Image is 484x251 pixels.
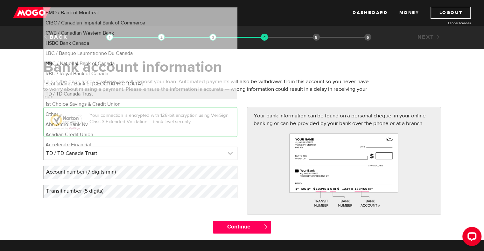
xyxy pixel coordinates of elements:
[44,48,237,58] li: LBC / Banque Laurentienne Du Canada
[457,224,484,251] iframe: LiveChat chat widget
[44,99,237,109] li: 1st Choice Savings & Credit Union
[13,7,51,19] img: mogo_logo-11ee424be714fa7cbb0f0f49df9e16ec.png
[417,34,441,41] a: Next
[431,7,471,19] a: Logout
[44,8,237,18] li: BMO / Bank of Montreal
[44,58,237,69] li: NBC / National Bank of Canada
[423,21,471,25] a: Lender licences
[353,7,388,19] a: Dashboard
[44,18,237,28] li: CIBC / Canadian Imperial Bank of Commerce
[399,7,419,19] a: Money
[263,224,269,229] span: 
[44,28,237,38] li: CWB / Canadian Western Bank
[213,221,271,234] input: Continue
[44,69,237,79] li: RBC / Royal Bank of Canada
[254,112,434,127] p: Your bank information can be found on a personal cheque, in your online banking or can be provide...
[44,79,237,89] li: Scotiabank / Bank of [GEOGRAPHIC_DATA]
[44,140,237,150] li: Accelerate Financial
[44,109,237,119] li: Other
[290,134,398,208] img: paycheck-large-7c426558fe069eeec9f9d0ad74ba3ec2.png
[261,34,268,41] img: transparent-188c492fd9eaac0f573672f40bb141c2.gif
[43,185,116,198] label: Transit number (5 digits)
[44,89,237,99] li: TD / TD Canada Trust
[44,38,237,48] li: HSBC Bank Canada
[43,166,129,179] label: Account number (7 digits min)
[44,129,237,140] li: Acadian Credit Union
[43,59,441,75] h1: Bank account information
[44,119,237,129] li: Abn Amro Bank Nv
